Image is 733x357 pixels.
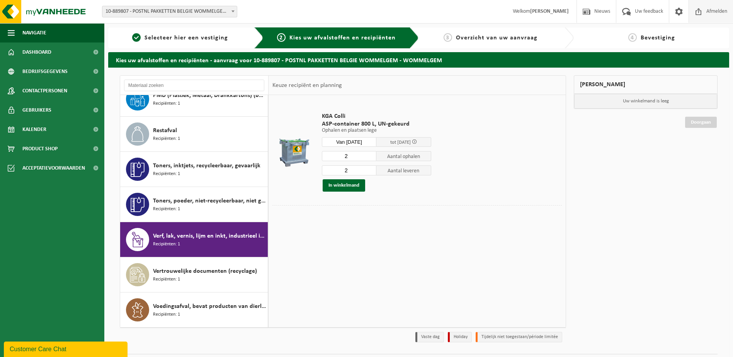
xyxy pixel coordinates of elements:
[376,165,431,175] span: Aantal leveren
[444,33,452,42] span: 3
[322,137,377,147] input: Selecteer datum
[108,52,729,67] h2: Kies uw afvalstoffen en recipiënten - aanvraag voor 10-889807 - POSTNL PAKKETTEN BELGIE WOMMELGEM...
[530,8,569,14] strong: [PERSON_NAME]
[132,33,141,42] span: 1
[120,187,268,222] button: Toners, poeder, niet-recycleerbaar, niet gevaarlijk Recipiënten: 1
[323,179,365,192] button: In winkelmand
[574,94,717,109] p: Uw winkelmand is leeg
[153,241,180,248] span: Recipiënten: 1
[22,23,46,42] span: Navigatie
[120,152,268,187] button: Toners, inktjets, recycleerbaar, gevaarlijk Recipiënten: 1
[153,276,180,283] span: Recipiënten: 1
[22,100,51,120] span: Gebruikers
[22,81,67,100] span: Contactpersonen
[153,126,177,135] span: Restafval
[4,340,129,357] iframe: chat widget
[102,6,237,17] span: 10-889807 - POSTNL PAKKETTEN BELGIE WOMMELGEM - WOMMELGEM
[22,139,58,158] span: Product Shop
[153,311,180,318] span: Recipiënten: 1
[628,33,637,42] span: 4
[269,76,346,95] div: Keuze recipiënt en planning
[574,75,718,94] div: [PERSON_NAME]
[322,112,431,120] span: KGA Colli
[153,170,180,178] span: Recipiënten: 1
[641,35,675,41] span: Bevestiging
[390,140,411,145] span: tot [DATE]
[120,82,268,117] button: PMD (Plastiek, Metaal, Drankkartons) (bedrijven) Recipiënten: 1
[22,158,85,178] span: Acceptatievoorwaarden
[277,33,286,42] span: 2
[153,161,260,170] span: Toners, inktjets, recycleerbaar, gevaarlijk
[153,231,266,241] span: Verf, lak, vernis, lijm en inkt, industrieel in kleinverpakking
[153,91,266,100] span: PMD (Plastiek, Metaal, Drankkartons) (bedrijven)
[289,35,396,41] span: Kies uw afvalstoffen en recipiënten
[124,80,264,91] input: Materiaal zoeken
[456,35,537,41] span: Overzicht van uw aanvraag
[153,135,180,143] span: Recipiënten: 1
[376,151,431,161] span: Aantal ophalen
[120,222,268,257] button: Verf, lak, vernis, lijm en inkt, industrieel in kleinverpakking Recipiënten: 1
[322,120,431,128] span: ASP-container 800 L, UN-gekeurd
[685,117,717,128] a: Doorgaan
[22,120,46,139] span: Kalender
[322,128,431,133] p: Ophalen en plaatsen lege
[120,292,268,327] button: Voedingsafval, bevat producten van dierlijke oorsprong, onverpakt, categorie 3 Recipiënten: 1
[153,196,266,206] span: Toners, poeder, niet-recycleerbaar, niet gevaarlijk
[153,267,257,276] span: Vertrouwelijke documenten (recyclage)
[22,62,68,81] span: Bedrijfsgegevens
[153,206,180,213] span: Recipiënten: 1
[120,117,268,152] button: Restafval Recipiënten: 1
[448,332,472,342] li: Holiday
[120,257,268,292] button: Vertrouwelijke documenten (recyclage) Recipiënten: 1
[476,332,562,342] li: Tijdelijk niet toegestaan/période limitée
[153,100,180,107] span: Recipiënten: 1
[415,332,444,342] li: Vaste dag
[153,302,266,311] span: Voedingsafval, bevat producten van dierlijke oorsprong, onverpakt, categorie 3
[112,33,248,42] a: 1Selecteer hier een vestiging
[22,42,51,62] span: Dashboard
[145,35,228,41] span: Selecteer hier een vestiging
